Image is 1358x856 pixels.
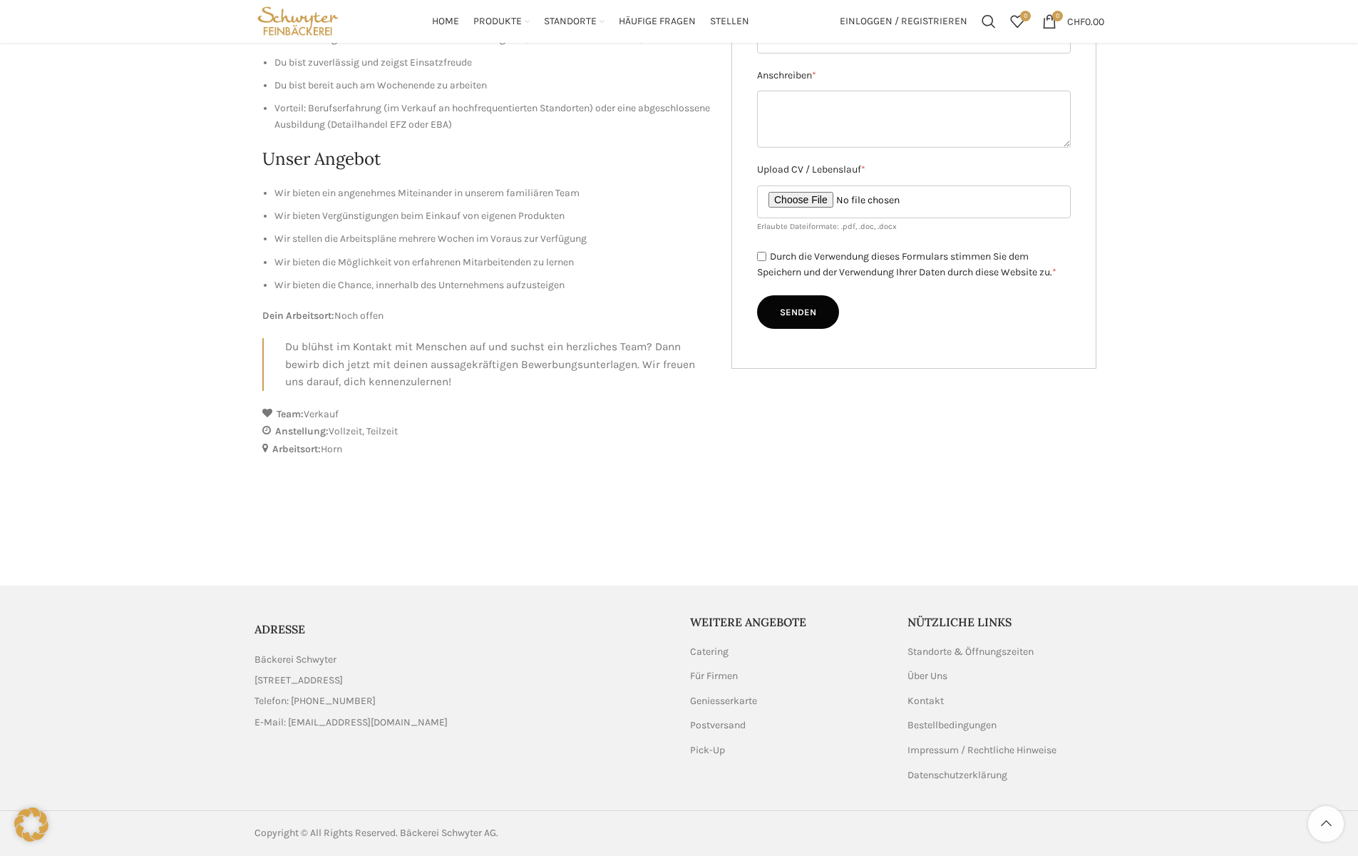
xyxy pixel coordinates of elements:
h5: Weitere Angebote [690,614,887,630]
p: Du blühst im Kontakt mit Menschen auf und suchst ein herzliches Team? Dann bewirb dich jetzt mit ... [285,338,711,391]
strong: Anstellung: [275,425,329,437]
a: Geniesserkarte [690,694,758,708]
a: Standorte [544,7,605,36]
a: Impressum / Rechtliche Hinweise [907,743,1058,758]
a: Site logo [254,14,342,26]
span: Verkauf [304,408,339,420]
span: ADRESSE [254,622,305,636]
a: Produkte [473,7,530,36]
a: Datenschutzerklärung [907,768,1009,783]
small: Erlaubte Dateiformate: .pdf, .doc, .docx [757,222,897,231]
span: Standorte [544,15,597,29]
a: Postversand [690,718,747,733]
a: 0 CHF0.00 [1035,7,1111,36]
span: Teilzeit [366,425,398,437]
bdi: 0.00 [1067,15,1104,27]
span: Bäckerei Schwyter [254,652,336,668]
a: Home [432,7,459,36]
div: Main navigation [349,7,832,36]
a: Häufige Fragen [619,7,696,36]
label: Anschreiben [757,68,1071,83]
strong: Team: [277,408,304,420]
a: Einloggen / Registrieren [833,7,974,36]
a: Scroll to top button [1308,806,1344,842]
span: CHF [1067,15,1085,27]
h5: Nützliche Links [907,614,1104,630]
li: Wir bieten die Chance, innerhalb des Unternehmens aufzusteigen [274,277,711,293]
a: Suchen [974,7,1003,36]
span: Einloggen / Registrieren [840,16,967,26]
a: Catering [690,645,730,659]
li: Du bist zuverlässig und zeigst Einsatzfreude [274,55,711,71]
li: Wir bieten die Möglichkeit von erfahrenen Mitarbeitenden zu lernen [274,255,711,270]
span: 0 [1052,11,1063,21]
a: Über Uns [907,669,949,683]
a: Standorte & Öffnungszeiten [907,645,1035,659]
a: List item link [254,715,669,730]
h2: Unser Angebot [262,147,711,171]
li: Wir bieten ein angenehmes Miteinander in unserem familiären Team [274,185,711,201]
input: Senden [757,295,839,330]
span: Home [432,15,459,29]
p: Noch offen [262,308,711,324]
label: Upload CV / Lebenslauf [757,162,1071,178]
span: Vollzeit [329,425,366,437]
a: List item link [254,693,669,709]
li: Du bist bereit auch am Wochenende zu arbeiten [274,78,711,93]
span: Horn [321,443,342,455]
span: 0 [1020,11,1031,21]
a: Stellen [710,7,749,36]
li: Wir bieten Vergünstigungen beim Einkauf von eigenen Produkten [274,208,711,224]
strong: Arbeitsort: [272,443,321,455]
a: 0 [1003,7,1032,36]
label: Durch die Verwendung dieses Formulars stimmen Sie dem Speichern und der Verwendung Ihrer Daten du... [757,250,1056,279]
li: Vorteil: Berufserfahrung (im Verkauf an hochfrequentierten Standorten) oder eine abgeschlossene A... [274,101,711,133]
a: Bestellbedingungen [907,718,998,733]
span: Häufige Fragen [619,15,696,29]
strong: Dein Arbeitsort: [262,310,334,322]
span: Stellen [710,15,749,29]
li: Wir stellen die Arbeitspläne mehrere Wochen im Voraus zur Verfügung [274,231,711,247]
div: Copyright © All Rights Reserved. Bäckerei Schwyter AG. [254,825,672,841]
a: Pick-Up [690,743,726,758]
span: [STREET_ADDRESS] [254,673,343,688]
span: Produkte [473,15,522,29]
a: Für Firmen [690,669,739,683]
div: Meine Wunschliste [1003,7,1032,36]
a: Kontakt [907,694,945,708]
